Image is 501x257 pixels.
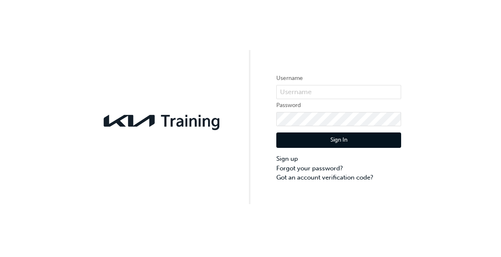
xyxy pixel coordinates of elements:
a: Got an account verification code? [276,173,401,182]
input: Username [276,85,401,99]
img: kia-training [100,110,225,132]
a: Sign up [276,154,401,164]
label: Password [276,100,401,110]
a: Forgot your password? [276,164,401,173]
button: Sign In [276,132,401,148]
label: Username [276,73,401,83]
